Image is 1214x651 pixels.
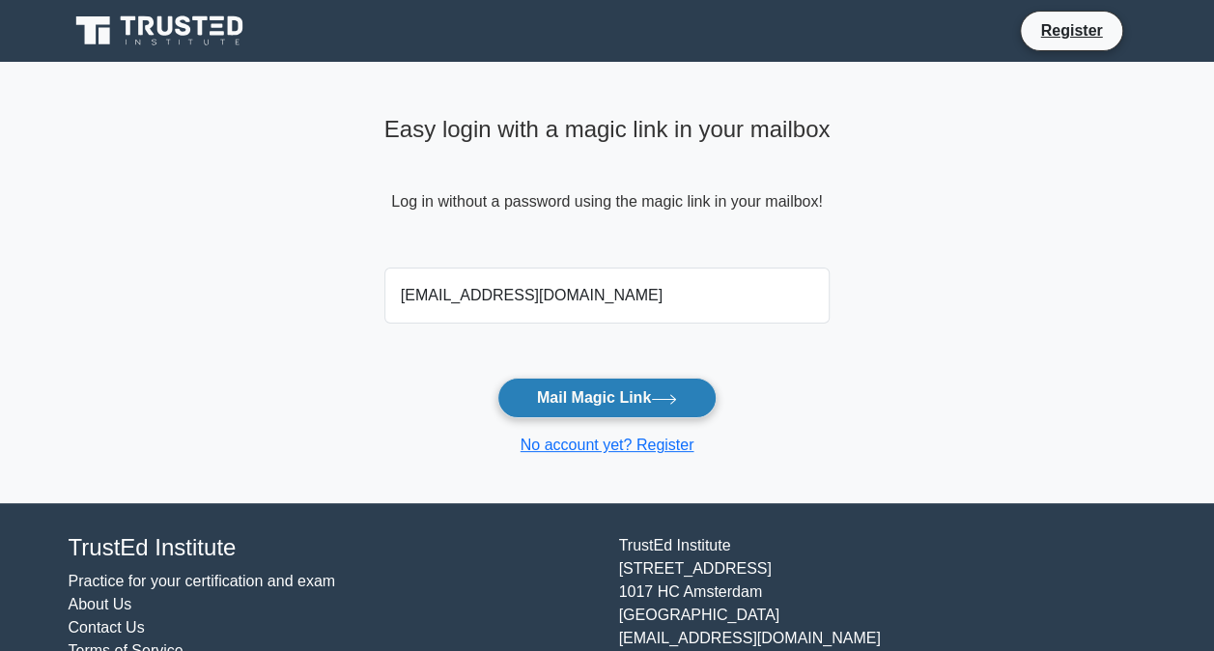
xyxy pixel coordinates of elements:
a: Register [1029,18,1114,42]
div: Log in without a password using the magic link in your mailbox! [384,108,831,260]
button: Mail Magic Link [497,378,717,418]
a: Practice for your certification and exam [69,573,336,589]
a: About Us [69,596,132,612]
a: Contact Us [69,619,145,636]
h4: Easy login with a magic link in your mailbox [384,116,831,144]
input: Email [384,268,831,324]
h4: TrustEd Institute [69,534,596,562]
a: No account yet? Register [521,437,694,453]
